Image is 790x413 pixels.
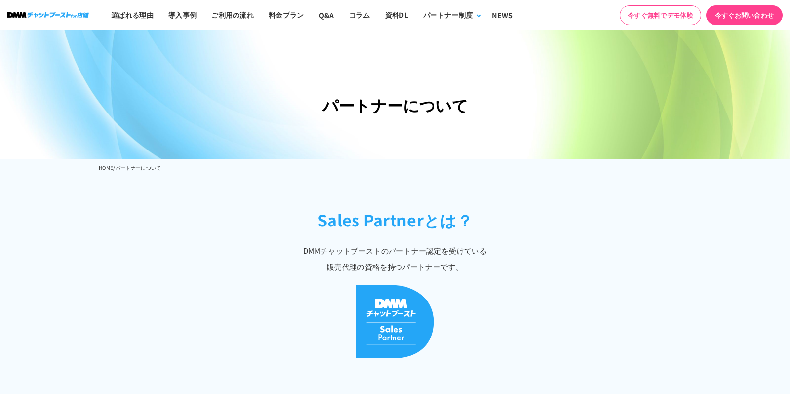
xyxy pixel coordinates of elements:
[99,93,691,117] h1: パートナーについて
[356,285,434,358] img: DMMチャットブースト Sales Partner
[99,164,113,171] a: HOME
[423,10,473,20] div: パートナー制度
[7,12,89,18] img: ロゴ
[116,162,161,174] li: パートナーについて
[113,162,115,174] li: /
[706,5,783,25] a: 今すぐお問い合わせ
[620,5,701,25] a: 今すぐ無料でデモ体験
